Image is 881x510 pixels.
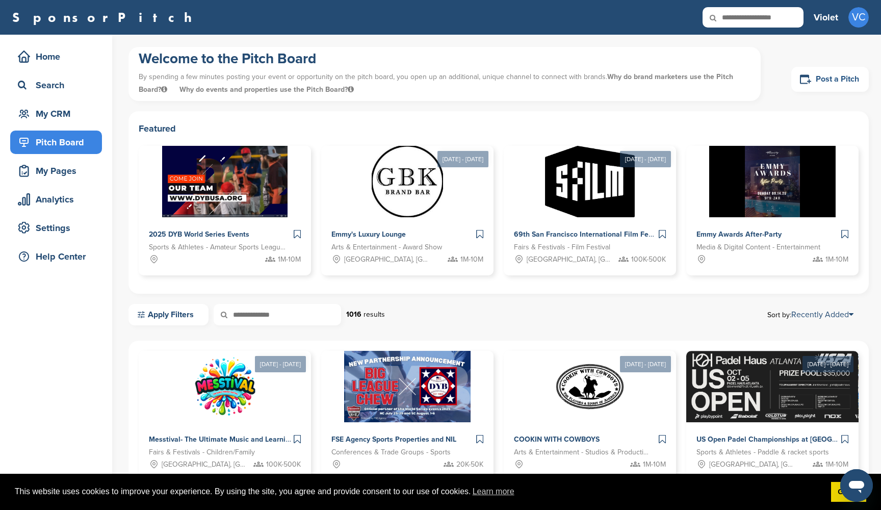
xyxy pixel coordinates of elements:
[139,49,750,68] h1: Welcome to the Pitch Board
[791,67,869,92] a: Post a Pitch
[620,356,671,372] div: [DATE] - [DATE]
[545,146,634,217] img: Sponsorpitch &
[527,254,613,265] span: [GEOGRAPHIC_DATA], [GEOGRAPHIC_DATA]
[15,162,102,180] div: My Pages
[346,310,361,319] strong: 1016
[437,151,488,167] div: [DATE] - [DATE]
[128,304,209,325] a: Apply Filters
[15,190,102,209] div: Analytics
[514,230,666,239] span: 69th San Francisco International Film Festival
[686,335,859,480] a: [DATE] - [DATE] Sponsorpitch & US Open Padel Championships at [GEOGRAPHIC_DATA] Sports & Athletes...
[149,242,286,253] span: Sports & Athletes - Amateur Sports Leagues
[831,482,866,502] a: dismiss cookie message
[12,11,198,24] a: SponsorPitch
[10,245,102,268] a: Help Center
[802,356,853,372] div: [DATE] - [DATE]
[149,230,249,239] span: 2025 DYB World Series Events
[814,6,838,29] a: Violet
[139,146,311,275] a: Sponsorpitch & 2025 DYB World Series Events Sports & Athletes - Amateur Sports Leagues 1M-10M
[15,76,102,94] div: Search
[15,133,102,151] div: Pitch Board
[162,459,248,470] span: [GEOGRAPHIC_DATA], [GEOGRAPHIC_DATA]
[456,459,483,470] span: 20K-50K
[460,254,483,265] span: 1M-10M
[321,130,494,275] a: [DATE] - [DATE] Sponsorpitch & Emmy's Luxury Lounge Arts & Entertainment - Award Show [GEOGRAPHIC...
[364,310,385,319] span: results
[709,146,836,217] img: Sponsorpitch &
[10,73,102,97] a: Search
[631,254,666,265] span: 100K-500K
[139,335,311,480] a: [DATE] - [DATE] Sponsorpitch & Messtival- The Ultimate Music and Learning Family Festival Fairs &...
[620,151,671,167] div: [DATE] - [DATE]
[372,146,443,217] img: Sponsorpitch &
[504,335,676,480] a: [DATE] - [DATE] Sponsorpitch & COOKIN WITH COWBOYS Arts & Entertainment - Studios & Production Co...
[840,469,873,502] iframe: Button to launch messaging window
[696,242,820,253] span: Media & Digital Content - Entertainment
[709,459,795,470] span: [GEOGRAPHIC_DATA], [GEOGRAPHIC_DATA]
[10,45,102,68] a: Home
[344,254,430,265] span: [GEOGRAPHIC_DATA], [GEOGRAPHIC_DATA]
[331,242,442,253] span: Arts & Entertainment - Award Show
[149,447,255,458] span: Fairs & Festivals - Children/Family
[514,435,600,444] span: COOKIN WITH COWBOYS
[643,459,666,470] span: 1M-10M
[142,351,307,422] img: Sponsorpitch &
[15,219,102,237] div: Settings
[15,105,102,123] div: My CRM
[471,484,516,499] a: learn more about cookies
[696,447,829,458] span: Sports & Athletes - Paddle & racket sports
[179,85,354,94] span: Why do events and properties use the Pitch Board?
[10,131,102,154] a: Pitch Board
[10,216,102,240] a: Settings
[149,435,346,444] span: Messtival- The Ultimate Music and Learning Family Festival
[139,121,859,136] h2: Featured
[814,10,838,24] h3: Violet
[331,230,406,239] span: Emmy's Luxury Lounge
[162,146,288,217] img: Sponsorpitch &
[331,435,456,444] span: FSE Agency Sports Properties and NIL
[344,351,471,422] img: Sponsorpitch &
[791,310,853,320] a: Recently Added
[686,146,859,275] a: Sponsorpitch & Emmy Awards After-Party Media & Digital Content - Entertainment 1M-10M
[10,159,102,183] a: My Pages
[10,188,102,211] a: Analytics
[331,447,451,458] span: Conferences & Trade Groups - Sports
[504,130,676,275] a: [DATE] - [DATE] Sponsorpitch & 69th San Francisco International Film Festival Fairs & Festivals -...
[825,254,848,265] span: 1M-10M
[554,351,626,422] img: Sponsorpitch &
[514,242,610,253] span: Fairs & Festivals - Film Festival
[696,230,782,239] span: Emmy Awards After-Party
[15,47,102,66] div: Home
[15,484,823,499] span: This website uses cookies to improve your experience. By using the site, you agree and provide co...
[848,7,869,28] span: VC
[139,68,750,98] p: By spending a few minutes posting your event or opportunity on the pitch board, you open up an ad...
[15,247,102,266] div: Help Center
[321,351,494,480] a: Sponsorpitch & FSE Agency Sports Properties and NIL Conferences & Trade Groups - Sports 20K-50K
[825,459,848,470] span: 1M-10M
[767,311,853,319] span: Sort by:
[514,447,651,458] span: Arts & Entertainment - Studios & Production Co's
[266,459,301,470] span: 100K-500K
[255,356,306,372] div: [DATE] - [DATE]
[278,254,301,265] span: 1M-10M
[10,102,102,125] a: My CRM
